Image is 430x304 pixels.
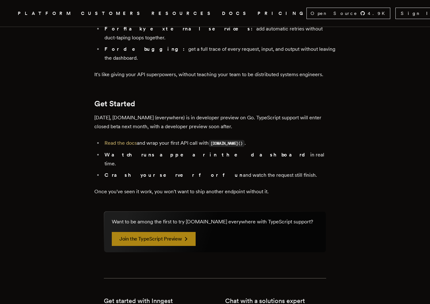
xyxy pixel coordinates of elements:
[103,24,336,42] li: add automatic retries without duct-taping loops together.
[103,150,336,168] li: in real time.
[94,99,336,108] h2: Get Started
[222,10,250,17] a: DOCS
[104,140,137,146] a: Read the docs
[103,139,336,148] li: and wrap your first API call with .
[311,10,358,17] span: Open Source
[94,70,336,79] p: It's like giving your API superpowers, without teaching your team to be distributed systems engin...
[103,171,336,180] li: and watch the request still finish.
[151,10,214,17] button: RESOURCES
[112,218,313,226] p: Want to be among the first to try [DOMAIN_NAME] everywhere with TypeScript support?
[112,232,196,246] a: Join the TypeScript Preview
[258,10,306,17] a: PRICING
[103,45,336,63] li: get a full trace of every request, input, and output without leaving the dashboard.
[368,10,389,17] span: 4.9 K
[94,113,336,131] p: [DATE], [DOMAIN_NAME] (everywhere) is in developer preview on Go. TypeScript support will enter c...
[104,152,310,158] strong: Watch runs appear in the dashboard
[104,46,188,52] strong: For debugging:
[18,10,73,17] button: PLATFORM
[104,172,243,178] strong: Crash your server for fun
[94,187,336,196] p: Once you've seen it work, you won't want to ship another endpoint without it.
[81,10,144,17] a: CUSTOMERS
[209,140,245,147] code: [DOMAIN_NAME]()
[104,26,256,32] strong: For flaky external services:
